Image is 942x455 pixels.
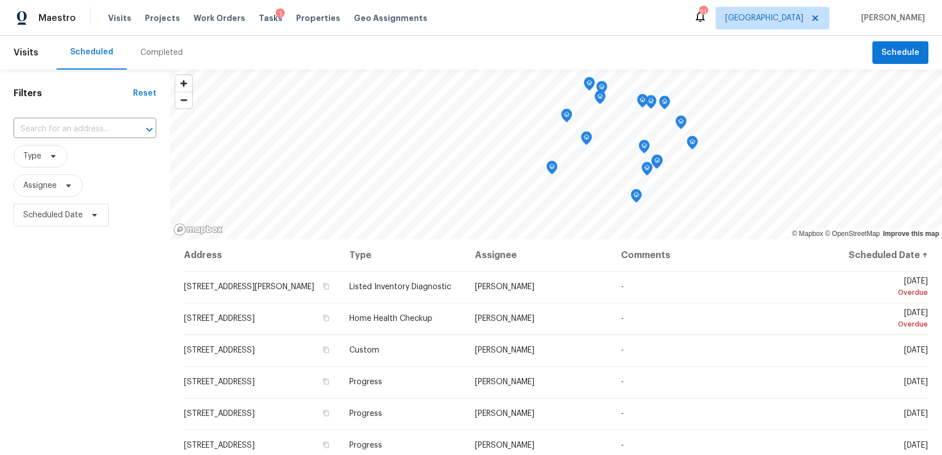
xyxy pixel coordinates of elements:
[699,7,707,18] div: 21
[792,230,823,238] a: Mapbox
[184,315,255,323] span: [STREET_ADDRESS]
[475,346,534,354] span: [PERSON_NAME]
[475,378,534,386] span: [PERSON_NAME]
[639,140,650,157] div: Map marker
[184,346,255,354] span: [STREET_ADDRESS]
[904,410,928,418] span: [DATE]
[142,122,157,138] button: Open
[845,277,928,298] span: [DATE]
[321,313,331,323] button: Copy Address
[145,12,180,24] span: Projects
[175,92,192,108] button: Zoom out
[687,136,698,153] div: Map marker
[581,131,592,149] div: Map marker
[836,239,928,271] th: Scheduled Date ↑
[23,151,41,162] span: Type
[321,345,331,355] button: Copy Address
[845,287,928,298] div: Overdue
[475,283,534,291] span: [PERSON_NAME]
[466,239,612,271] th: Assignee
[183,239,340,271] th: Address
[475,410,534,418] span: [PERSON_NAME]
[349,410,382,418] span: Progress
[38,12,76,24] span: Maestro
[184,378,255,386] span: [STREET_ADDRESS]
[845,319,928,330] div: Overdue
[904,346,928,354] span: [DATE]
[184,410,255,418] span: [STREET_ADDRESS]
[857,12,925,24] span: [PERSON_NAME]
[70,46,113,58] div: Scheduled
[173,223,223,236] a: Mapbox homepage
[825,230,880,238] a: OpenStreetMap
[349,346,379,354] span: Custom
[645,95,657,113] div: Map marker
[675,115,687,133] div: Map marker
[612,239,836,271] th: Comments
[349,378,382,386] span: Progress
[637,94,648,111] div: Map marker
[276,8,285,20] div: 1
[621,315,624,323] span: -
[621,410,624,418] span: -
[475,315,534,323] span: [PERSON_NAME]
[904,378,928,386] span: [DATE]
[904,441,928,449] span: [DATE]
[108,12,131,24] span: Visits
[14,40,38,65] span: Visits
[561,109,572,126] div: Map marker
[133,88,156,99] div: Reset
[845,309,928,330] span: [DATE]
[354,12,427,24] span: Geo Assignments
[340,239,466,271] th: Type
[14,121,125,138] input: Search for an address...
[194,12,245,24] span: Work Orders
[596,81,607,98] div: Map marker
[259,14,282,22] span: Tasks
[621,378,624,386] span: -
[546,161,558,178] div: Map marker
[184,441,255,449] span: [STREET_ADDRESS]
[659,96,670,113] div: Map marker
[651,155,662,173] div: Map marker
[321,408,331,418] button: Copy Address
[349,441,382,449] span: Progress
[652,154,663,172] div: Map marker
[170,70,942,239] canvas: Map
[349,283,451,291] span: Listed Inventory Diagnostic
[883,230,939,238] a: Improve this map
[475,441,534,449] span: [PERSON_NAME]
[296,12,340,24] span: Properties
[14,88,133,99] h1: Filters
[140,47,183,58] div: Completed
[621,441,624,449] span: -
[321,440,331,450] button: Copy Address
[641,162,653,179] div: Map marker
[621,346,624,354] span: -
[584,77,595,95] div: Map marker
[881,46,919,60] span: Schedule
[23,209,83,221] span: Scheduled Date
[594,91,606,108] div: Map marker
[321,281,331,291] button: Copy Address
[631,189,642,207] div: Map marker
[175,75,192,92] button: Zoom in
[725,12,803,24] span: [GEOGRAPHIC_DATA]
[349,315,433,323] span: Home Health Checkup
[621,283,624,291] span: -
[872,41,928,65] button: Schedule
[321,376,331,387] button: Copy Address
[184,283,314,291] span: [STREET_ADDRESS][PERSON_NAME]
[23,180,57,191] span: Assignee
